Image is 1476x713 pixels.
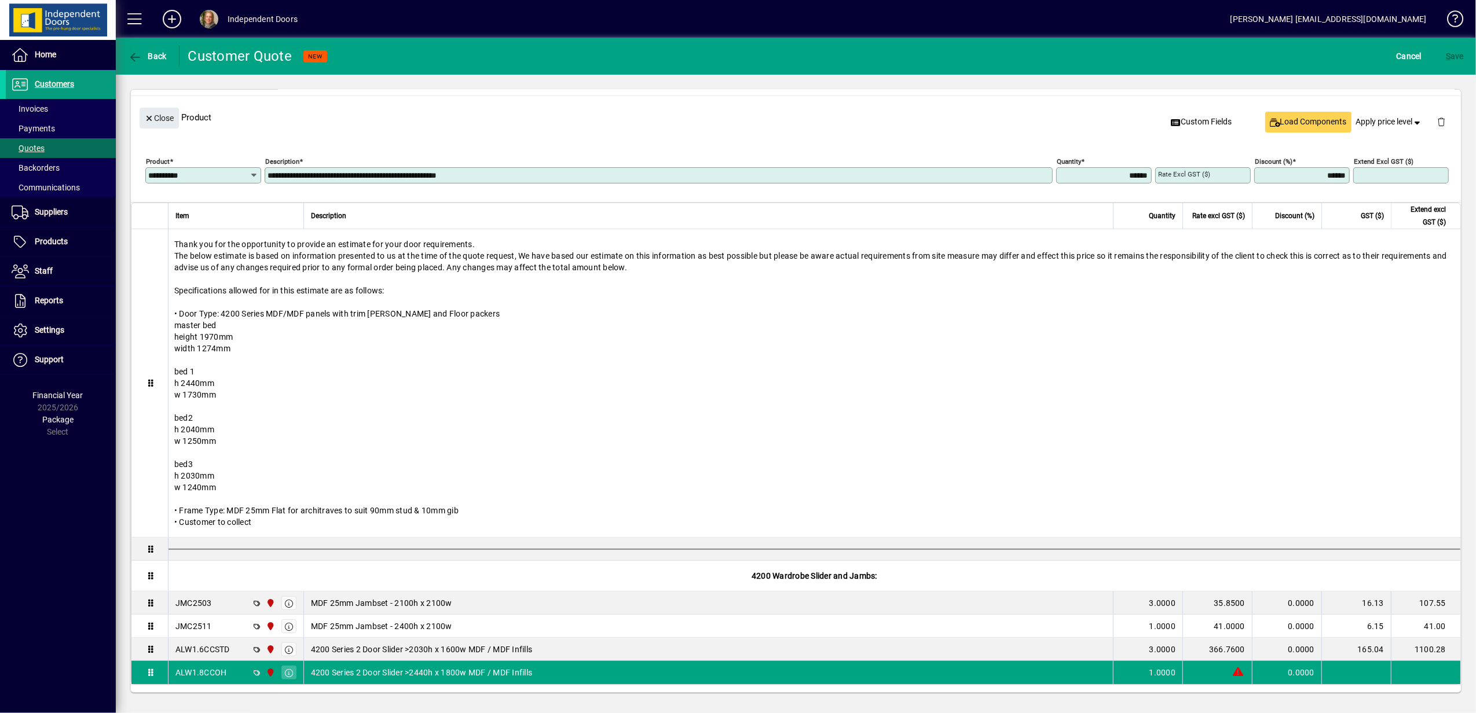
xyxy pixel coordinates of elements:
[1321,615,1391,638] td: 6.15
[311,210,346,222] span: Description
[1270,116,1347,128] span: Load Components
[35,296,63,305] span: Reports
[125,46,170,67] button: Back
[6,41,116,69] a: Home
[35,266,53,275] span: Staff
[12,104,48,113] span: Invoices
[140,108,179,128] button: Close
[153,9,191,30] button: Add
[1321,591,1391,615] td: 16.13
[1059,70,1127,91] button: Product History
[1149,620,1176,632] span: 1.0000
[1398,203,1446,229] span: Extend excl GST ($)
[1166,112,1237,133] button: Custom Fields
[311,644,533,655] span: 4200 Series 2 Door Slider >2030h x 1600w MDF / MDF Infills
[35,207,68,216] span: Suppliers
[128,52,167,61] span: Back
[33,391,83,400] span: Financial Year
[1252,661,1321,684] td: 0.0000
[6,178,116,197] a: Communications
[6,99,116,119] a: Invoices
[311,667,533,678] span: 4200 Series 2 Door Slider >2440h x 1800w MDF / MDF Infills
[1391,615,1460,638] td: 41.00
[1149,644,1176,655] span: 3.0000
[6,227,116,256] a: Products
[1354,157,1413,166] mat-label: Extend excl GST ($)
[1376,70,1435,91] button: Product
[131,96,1461,138] div: Product
[1252,591,1321,615] td: 0.0000
[1352,112,1428,133] button: Apply price level
[1446,47,1464,65] span: ave
[35,50,56,59] span: Home
[188,47,292,65] div: Customer Quote
[1443,46,1467,67] button: Save
[144,109,174,128] span: Close
[1394,46,1425,67] button: Cancel
[12,124,55,133] span: Payments
[175,597,212,609] div: JMC2503
[6,286,116,315] a: Reports
[175,210,189,222] span: Item
[1265,112,1352,133] button: Load Components
[228,10,298,28] div: Independent Doors
[1427,116,1455,127] app-page-header-button: Delete
[1446,52,1451,61] span: S
[311,597,452,609] span: MDF 25mm Jambset - 2100h x 2100w
[35,237,68,246] span: Products
[263,597,276,609] span: Christchurch
[263,620,276,633] span: Christchurch
[1057,157,1081,166] mat-label: Quantity
[42,415,74,424] span: Package
[169,229,1460,537] div: Thank you for the opportunity to provide an estimate for your door requirements. The below estima...
[6,346,116,374] a: Support
[1149,667,1176,678] span: 1.0000
[1255,157,1292,166] mat-label: Discount (%)
[12,163,60,172] span: Backorders
[1391,591,1460,615] td: 107.55
[6,158,116,178] a: Backorders
[1149,210,1175,222] span: Quantity
[1275,210,1314,222] span: Discount (%)
[308,53,323,60] span: NEW
[6,119,116,138] a: Payments
[1361,210,1384,222] span: GST ($)
[1427,108,1455,135] button: Delete
[1356,116,1423,128] span: Apply price level
[116,46,180,67] app-page-header-button: Back
[1190,644,1245,655] div: 366.7600
[35,79,74,89] span: Customers
[6,257,116,286] a: Staff
[175,667,227,678] div: ALW1.8CCOH
[1190,620,1245,632] div: 41.0000
[191,9,228,30] button: Profile
[1230,10,1427,28] div: [PERSON_NAME] [EMAIL_ADDRESS][DOMAIN_NAME]
[35,325,64,335] span: Settings
[12,144,45,153] span: Quotes
[1252,638,1321,661] td: 0.0000
[1391,638,1460,661] td: 1100.28
[6,138,116,158] a: Quotes
[263,643,276,656] span: Christchurch
[1252,615,1321,638] td: 0.0000
[311,620,452,632] span: MDF 25mm Jambset - 2400h x 2100w
[175,620,212,632] div: JMC2511
[1321,638,1391,661] td: 165.04
[263,666,276,679] span: Christchurch
[137,112,182,123] app-page-header-button: Close
[1158,170,1210,178] mat-label: Rate excl GST ($)
[12,183,80,192] span: Communications
[1171,116,1232,128] span: Custom Fields
[35,355,64,364] span: Support
[146,157,170,166] mat-label: Product
[6,198,116,227] a: Suppliers
[1190,597,1245,609] div: 35.8500
[6,316,116,345] a: Settings
[1149,597,1176,609] span: 3.0000
[265,157,299,166] mat-label: Description
[169,561,1460,591] div: 4200 Wardrobe Slider and Jambs:
[1397,47,1422,65] span: Cancel
[175,644,230,655] div: ALW1.6CCSTD
[1438,2,1462,40] a: Knowledge Base
[1192,210,1245,222] span: Rate excl GST ($)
